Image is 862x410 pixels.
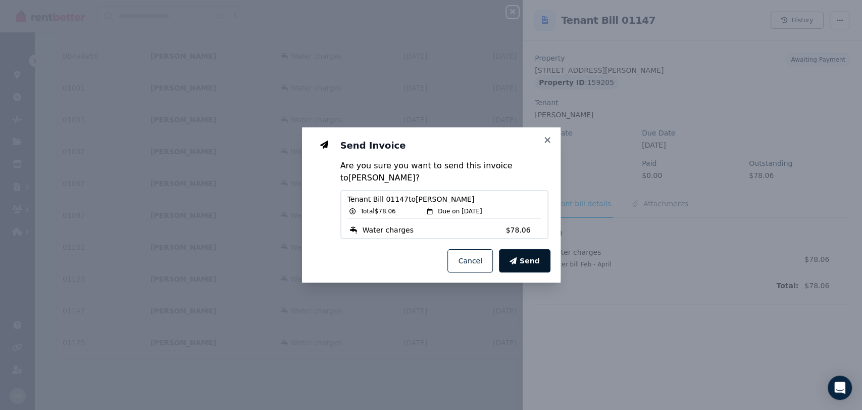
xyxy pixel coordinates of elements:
span: $78.06 [506,225,541,235]
span: Tenant Bill 01147 to [PERSON_NAME] [347,194,541,204]
span: Send [520,256,540,266]
p: Are you sure you want to send this invoice to [PERSON_NAME] ? [340,160,548,184]
div: Open Intercom Messenger [828,376,852,400]
span: Due on [DATE] [438,207,482,215]
button: Cancel [447,249,492,272]
button: Send [499,249,550,272]
span: Total $78.06 [361,207,396,215]
h3: Send Invoice [340,140,548,152]
span: Water charges [363,225,414,235]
